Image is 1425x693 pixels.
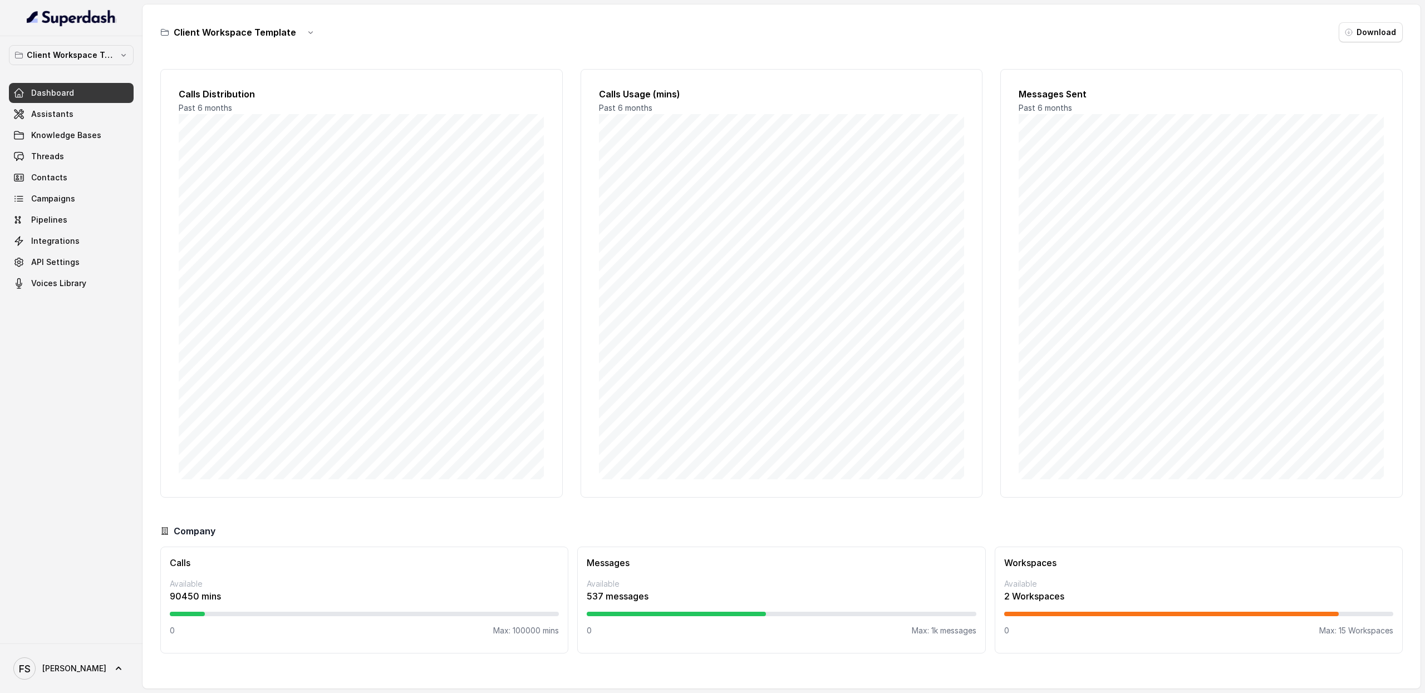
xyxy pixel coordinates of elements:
[170,578,559,589] p: Available
[9,210,134,230] a: Pipelines
[9,125,134,145] a: Knowledge Bases
[9,273,134,293] a: Voices Library
[587,556,976,569] h3: Messages
[493,625,559,636] p: Max: 100000 mins
[599,103,652,112] span: Past 6 months
[1319,625,1393,636] p: Max: 15 Workspaces
[31,235,80,247] span: Integrations
[599,87,965,101] h2: Calls Usage (mins)
[587,578,976,589] p: Available
[587,625,592,636] p: 0
[9,146,134,166] a: Threads
[1004,578,1393,589] p: Available
[179,87,544,101] h2: Calls Distribution
[1004,556,1393,569] h3: Workspaces
[174,26,296,39] h3: Client Workspace Template
[31,193,75,204] span: Campaigns
[9,653,134,684] a: [PERSON_NAME]
[27,48,116,62] p: Client Workspace Template
[31,278,86,289] span: Voices Library
[9,252,134,272] a: API Settings
[1004,589,1393,603] p: 2 Workspaces
[9,189,134,209] a: Campaigns
[9,231,134,251] a: Integrations
[174,524,215,538] h3: Company
[31,257,80,268] span: API Settings
[31,214,67,225] span: Pipelines
[1004,625,1009,636] p: 0
[9,168,134,188] a: Contacts
[912,625,976,636] p: Max: 1k messages
[31,151,64,162] span: Threads
[31,172,67,183] span: Contacts
[1339,22,1403,42] button: Download
[587,589,976,603] p: 537 messages
[42,663,106,674] span: [PERSON_NAME]
[27,9,116,27] img: light.svg
[31,109,73,120] span: Assistants
[31,130,101,141] span: Knowledge Bases
[31,87,74,99] span: Dashboard
[9,83,134,103] a: Dashboard
[9,45,134,65] button: Client Workspace Template
[170,556,559,569] h3: Calls
[19,663,31,675] text: FS
[1019,103,1072,112] span: Past 6 months
[9,104,134,124] a: Assistants
[1019,87,1384,101] h2: Messages Sent
[179,103,232,112] span: Past 6 months
[170,625,175,636] p: 0
[170,589,559,603] p: 90450 mins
